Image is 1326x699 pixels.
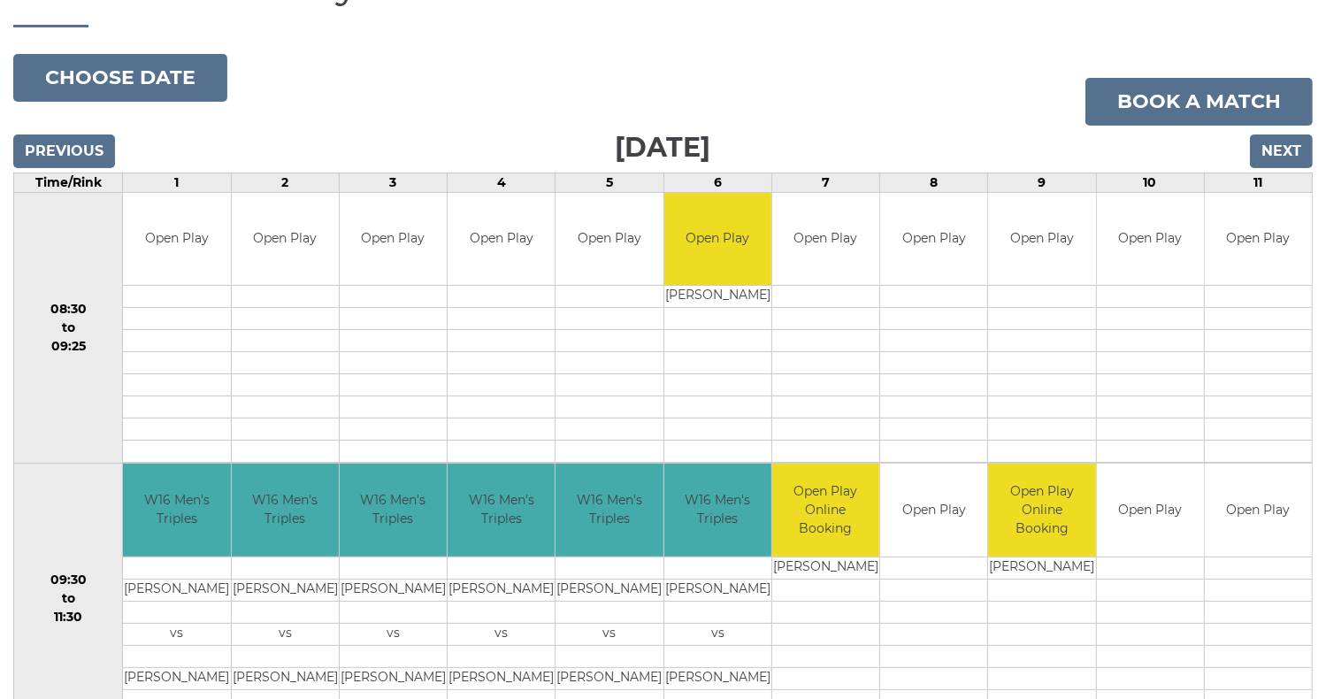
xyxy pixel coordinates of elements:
[988,464,1095,557] td: Open Play Online Booking
[1250,134,1313,168] input: Next
[232,667,339,689] td: [PERSON_NAME]
[232,464,339,557] td: W16 Men's Triples
[772,557,879,579] td: [PERSON_NAME]
[123,667,230,689] td: [PERSON_NAME]
[339,173,447,192] td: 3
[988,193,1095,286] td: Open Play
[448,193,555,286] td: Open Play
[123,464,230,557] td: W16 Men's Triples
[664,193,771,286] td: Open Play
[988,557,1095,579] td: [PERSON_NAME]
[123,173,231,192] td: 1
[448,464,555,557] td: W16 Men's Triples
[772,193,879,286] td: Open Play
[340,623,447,645] td: vs
[664,464,771,557] td: W16 Men's Triples
[663,173,771,192] td: 6
[14,173,123,192] td: Time/Rink
[556,464,663,557] td: W16 Men's Triples
[231,173,339,192] td: 2
[556,623,663,645] td: vs
[1097,193,1204,286] td: Open Play
[664,286,771,308] td: [PERSON_NAME]
[448,623,555,645] td: vs
[13,54,227,102] button: Choose date
[123,579,230,601] td: [PERSON_NAME]
[448,667,555,689] td: [PERSON_NAME]
[556,667,663,689] td: [PERSON_NAME]
[13,134,115,168] input: Previous
[1205,464,1312,557] td: Open Play
[1085,78,1313,126] a: Book a match
[123,193,230,286] td: Open Play
[340,193,447,286] td: Open Play
[232,623,339,645] td: vs
[556,579,663,601] td: [PERSON_NAME]
[772,464,879,557] td: Open Play Online Booking
[988,173,1096,192] td: 9
[880,173,988,192] td: 8
[1096,173,1204,192] td: 10
[448,579,555,601] td: [PERSON_NAME]
[232,579,339,601] td: [PERSON_NAME]
[664,579,771,601] td: [PERSON_NAME]
[664,623,771,645] td: vs
[1204,173,1312,192] td: 11
[340,464,447,557] td: W16 Men's Triples
[14,192,123,464] td: 08:30 to 09:25
[340,579,447,601] td: [PERSON_NAME]
[1097,464,1204,557] td: Open Play
[340,667,447,689] td: [PERSON_NAME]
[771,173,879,192] td: 7
[556,193,663,286] td: Open Play
[448,173,556,192] td: 4
[232,193,339,286] td: Open Play
[880,464,987,557] td: Open Play
[123,623,230,645] td: vs
[880,193,987,286] td: Open Play
[556,173,663,192] td: 5
[664,667,771,689] td: [PERSON_NAME]
[1205,193,1312,286] td: Open Play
